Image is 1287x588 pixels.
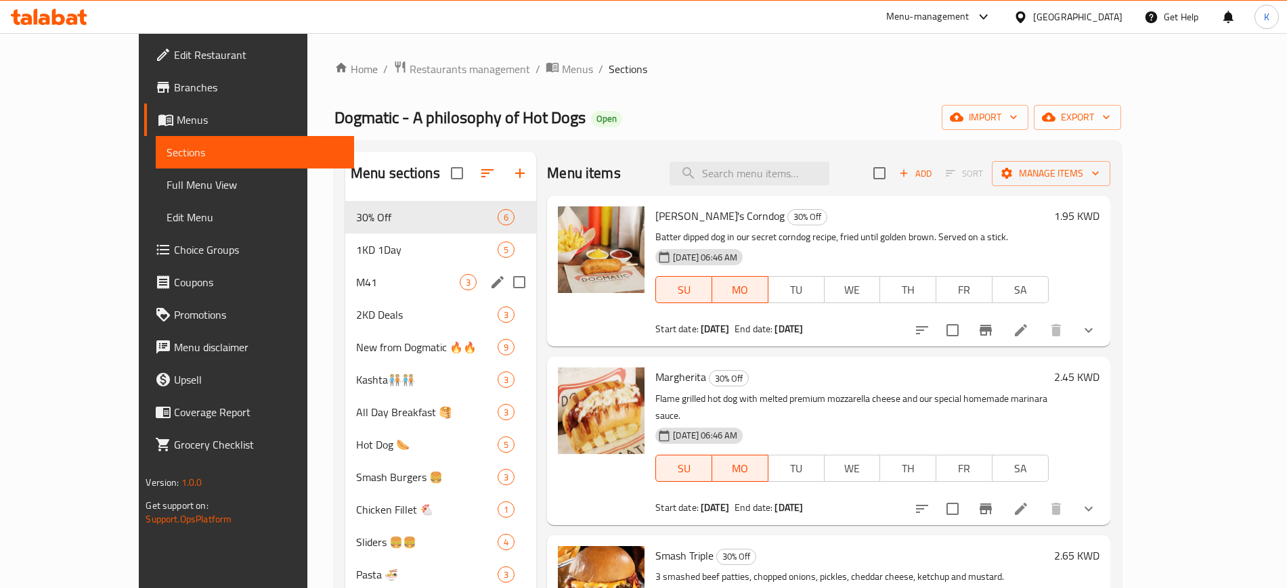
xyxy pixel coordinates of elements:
[181,474,202,491] span: 1.0.0
[356,209,498,225] span: 30% Off
[144,104,353,136] a: Menus
[768,276,825,303] button: TU
[471,157,504,189] span: Sort sections
[356,274,460,290] div: M41
[655,568,1048,585] p: 3 smashed beef patties, chopped onions, pickles, cheddar cheese, ketchup and mustard.
[393,60,530,78] a: Restaurants management
[443,159,471,187] span: Select all sections
[1034,105,1121,130] button: export
[953,109,1018,126] span: import
[1045,109,1110,126] span: export
[144,396,353,428] a: Coverage Report
[774,459,819,478] span: TU
[897,166,934,181] span: Add
[717,549,756,564] span: 30% Off
[345,298,536,331] div: 2KD Deals3
[668,251,743,264] span: [DATE] 06:46 AM
[655,499,699,516] span: Start date:
[938,316,967,344] span: Select to update
[498,371,515,388] div: items
[144,39,353,71] a: Edit Restaurant
[906,493,938,525] button: sort-choices
[174,436,343,453] span: Grocery Checklist
[174,79,343,95] span: Branches
[356,566,498,583] span: Pasta 🍜
[558,206,645,293] img: Ike's Corndog
[498,244,514,256] span: 5
[768,455,825,482] button: TU
[498,242,515,258] div: items
[1033,9,1122,24] div: [GEOGRAPHIC_DATA]
[886,280,931,300] span: TH
[701,320,729,338] b: [DATE]
[787,209,827,225] div: 30% Off
[712,276,768,303] button: MO
[345,266,536,298] div: M413edit
[144,331,353,363] a: Menu disclaimer
[1054,206,1099,225] h6: 1.95 KWD
[894,163,937,184] span: Add item
[1003,165,1099,182] span: Manage items
[498,534,515,550] div: items
[174,47,343,63] span: Edit Restaurant
[345,363,536,396] div: Kashta🧑🏼‍🤝‍🧑🏼🧑🏼‍🤝‍🧑🏼3
[351,163,440,183] h2: Menu sections
[356,501,498,518] span: Chicken Fillet 🐔
[356,436,498,453] span: Hot Dog 🌭
[670,162,829,185] input: search
[938,495,967,523] span: Select to update
[146,510,232,528] a: Support.OpsPlatform
[334,61,378,77] a: Home
[598,61,603,77] li: /
[156,136,353,168] a: Sections
[775,499,803,516] b: [DATE]
[498,374,514,386] span: 3
[156,168,353,201] a: Full Menu View
[174,274,343,290] span: Coupons
[177,112,343,128] span: Menus
[661,280,707,300] span: SU
[498,307,515,323] div: items
[345,493,536,526] div: Chicken Fillet 🐔1
[498,406,514,419] span: 3
[886,459,931,478] span: TH
[356,339,498,355] span: New from Dogmatic 🔥🔥
[498,438,514,451] span: 5
[655,545,714,566] span: Smash Triple
[504,157,536,189] button: Add section
[146,474,179,491] span: Version:
[356,404,498,420] div: All Day Breakfast 🥞
[345,331,536,363] div: New from Dogmatic 🔥🔥9
[498,536,514,549] span: 4
[356,469,498,485] span: Smash Burgers 🍔
[879,455,936,482] button: TH
[718,459,763,478] span: MO
[710,371,748,386] span: 30% Off
[1054,367,1099,386] h6: 2.45 KWD
[498,501,515,518] div: items
[167,177,343,193] span: Full Menu View
[547,163,621,183] h2: Menu items
[356,242,498,258] div: 1KD 1Day
[156,201,353,233] a: Edit Menu
[498,568,514,581] span: 3
[174,307,343,323] span: Promotions
[969,493,1002,525] button: Branch-specific-item
[487,272,508,292] button: edit
[334,102,586,133] span: Dogmatic - A philosophy of Hot Dogs
[712,455,768,482] button: MO
[735,320,772,338] span: End date:
[498,209,515,225] div: items
[460,274,477,290] div: items
[830,280,875,300] span: WE
[383,61,388,77] li: /
[718,280,763,300] span: MO
[701,499,729,516] b: [DATE]
[356,371,498,388] span: Kashta🧑🏼‍🤝‍🧑🏼🧑🏼‍🤝‍🧑🏼
[609,61,647,77] span: Sections
[830,459,875,478] span: WE
[536,61,540,77] li: /
[865,159,894,187] span: Select section
[998,280,1043,300] span: SA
